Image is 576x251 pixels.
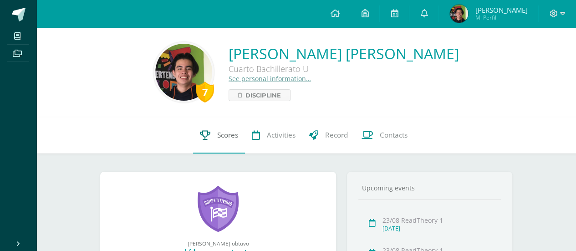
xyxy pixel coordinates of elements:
[245,90,281,101] span: Discipline
[475,14,527,21] span: Mi Perfil
[382,225,497,232] div: [DATE]
[229,63,459,74] div: Cuarto Bachillerato U
[325,130,348,140] span: Record
[450,5,468,23] img: b1b5c3d4f8297bb08657cb46f4e7b43e.png
[217,130,238,140] span: Scores
[382,216,497,225] div: 23/08 ReadTheory 1
[193,117,245,154] a: Scores
[245,117,302,154] a: Activities
[229,44,459,63] a: [PERSON_NAME] [PERSON_NAME]
[155,44,212,101] img: 32bd357beea4bf9719598c9b5c7219de.png
[267,130,296,140] span: Activities
[196,82,214,102] div: 7
[355,117,414,154] a: Contacts
[380,130,408,140] span: Contacts
[358,184,501,192] div: Upcoming events
[229,74,311,83] a: See personal information…
[475,5,527,15] span: [PERSON_NAME]
[302,117,355,154] a: Record
[109,240,327,247] div: [PERSON_NAME] obtuvo
[229,89,291,101] a: Discipline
